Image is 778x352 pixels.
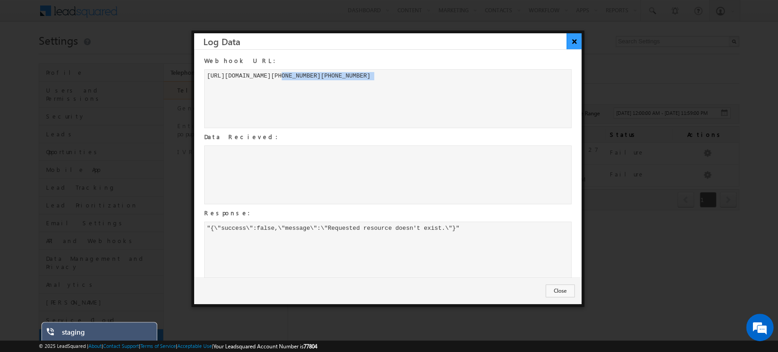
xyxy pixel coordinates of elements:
[204,69,572,128] div: [URL][DOMAIN_NAME][PHONE_NUMBER][PHONE_NUMBER]
[567,33,582,49] button: ×
[204,133,570,141] h4: Data Recieved:
[149,5,171,26] div: Minimize live chat window
[140,343,176,349] a: Terms of Service
[213,343,317,350] span: Your Leadsquared Account Number is
[103,343,139,349] a: Contact Support
[204,222,572,280] div: "{\"success\":false,\"message\":\"Requested resource doesn't exist.\"}"
[546,285,575,297] button: Close
[15,48,38,60] img: d_60004797649_company_0_60004797649
[88,343,102,349] a: About
[124,281,165,293] em: Start Chat
[47,48,153,60] div: Chat with us now
[39,342,317,351] span: © 2025 LeadSquared | | | | |
[204,57,570,65] h4: Webhook URL:
[204,209,570,217] h4: Response:
[203,33,582,49] h3: Log Data
[62,328,150,341] div: staging
[177,343,212,349] a: Acceptable Use
[304,343,317,350] span: 77804
[12,84,166,273] textarea: Type your message and hit 'Enter'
